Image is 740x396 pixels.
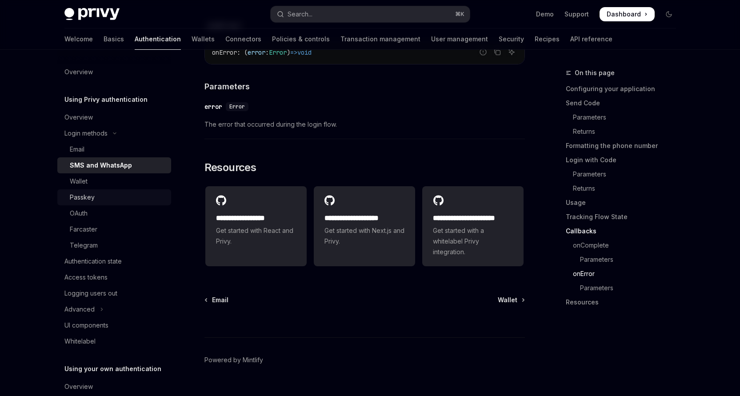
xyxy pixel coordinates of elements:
[271,6,470,22] button: Open search
[57,109,171,125] a: Overview
[269,48,287,56] span: Error
[272,28,330,50] a: Policies & controls
[57,285,171,301] a: Logging users out
[192,28,215,50] a: Wallets
[290,48,297,56] span: =>
[64,336,96,347] div: Whitelabel
[566,196,683,210] a: Usage
[506,46,517,58] button: Ask AI
[70,224,97,235] div: Farcaster
[566,281,683,295] a: Parameters
[566,238,683,252] a: onComplete
[57,157,171,173] a: SMS and WhatsApp
[499,28,524,50] a: Security
[566,96,683,110] a: Send Code
[566,224,683,238] a: Callbacks
[297,48,312,56] span: void
[204,119,525,130] span: The error that occurred during the login flow.
[204,356,263,364] a: Powered by Mintlify
[566,167,683,181] a: Parameters
[324,225,404,247] span: Get started with Next.js and Privy.
[64,364,161,374] h5: Using your own authentication
[64,304,95,315] div: Advanced
[662,7,676,21] button: Toggle dark mode
[564,10,589,19] a: Support
[477,46,489,58] button: Report incorrect code
[212,48,237,56] span: onError
[70,144,84,155] div: Email
[57,269,171,285] a: Access tokens
[492,46,503,58] button: Copy the contents from the code block
[600,7,655,21] a: Dashboard
[57,221,171,237] a: Farcaster
[455,11,464,18] span: ⌘ K
[566,210,683,224] a: Tracking Flow State
[248,48,265,56] span: error
[566,153,683,167] a: Login with Code
[536,10,554,19] a: Demo
[204,160,256,175] span: Resources
[64,67,93,77] div: Overview
[64,381,93,392] div: Overview
[566,295,683,309] a: Resources
[57,253,171,269] a: Authentication state
[135,28,181,50] a: Authentication
[229,103,245,110] span: Error
[104,28,124,50] a: Basics
[57,205,171,221] a: OAuth
[57,64,171,80] a: Overview
[64,288,117,299] div: Logging users out
[64,320,108,331] div: UI components
[70,208,88,219] div: OAuth
[566,267,683,281] a: onError
[57,237,171,253] a: Telegram
[57,317,171,333] a: UI components
[57,173,171,189] a: Wallet
[566,110,683,124] a: Parameters
[212,296,228,304] span: Email
[566,82,683,96] a: Configuring your application
[57,125,171,141] button: Toggle Login methods section
[57,379,171,395] a: Overview
[204,80,250,92] span: Parameters
[498,296,524,304] a: Wallet
[57,301,171,317] button: Toggle Advanced section
[498,296,517,304] span: Wallet
[205,296,228,304] a: Email
[431,28,488,50] a: User management
[64,94,148,105] h5: Using Privy authentication
[204,102,222,111] div: error
[575,68,615,78] span: On this page
[237,48,248,56] span: : (
[288,9,312,20] div: Search...
[265,48,269,56] span: :
[57,333,171,349] a: Whitelabel
[216,225,296,247] span: Get started with React and Privy.
[566,139,683,153] a: Formatting the phone number
[433,225,513,257] span: Get started with a whitelabel Privy integration.
[70,176,88,187] div: Wallet
[64,112,93,123] div: Overview
[535,28,560,50] a: Recipes
[64,272,108,283] div: Access tokens
[287,48,290,56] span: )
[70,192,95,203] div: Passkey
[225,28,261,50] a: Connectors
[570,28,612,50] a: API reference
[64,128,108,139] div: Login methods
[566,181,683,196] a: Returns
[64,256,122,267] div: Authentication state
[64,28,93,50] a: Welcome
[566,252,683,267] a: Parameters
[566,124,683,139] a: Returns
[70,160,132,171] div: SMS and WhatsApp
[64,8,120,20] img: dark logo
[57,189,171,205] a: Passkey
[70,240,98,251] div: Telegram
[57,141,171,157] a: Email
[340,28,420,50] a: Transaction management
[607,10,641,19] span: Dashboard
